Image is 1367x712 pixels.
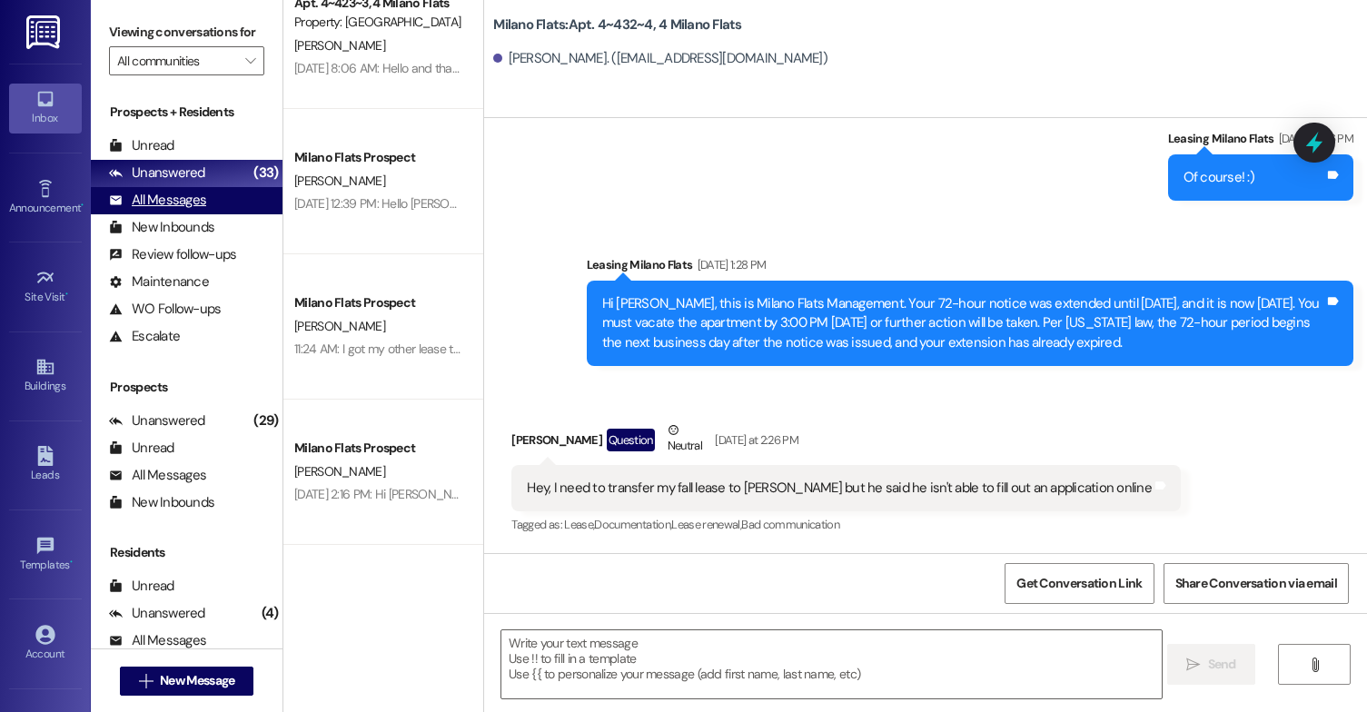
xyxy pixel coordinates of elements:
[607,429,655,451] div: Question
[81,199,84,212] span: •
[91,378,282,397] div: Prospects
[249,159,282,187] div: (33)
[294,293,462,312] div: Milano Flats Prospect
[587,255,1353,281] div: Leasing Milano Flats
[91,543,282,562] div: Residents
[109,191,206,210] div: All Messages
[1164,563,1349,604] button: Share Conversation via email
[9,440,82,489] a: Leads
[741,517,839,532] span: Bad communication
[294,148,462,167] div: Milano Flats Prospect
[139,674,153,688] i: 
[294,37,385,54] span: [PERSON_NAME]
[693,255,767,274] div: [DATE] 1:28 PM
[9,530,82,579] a: Templates •
[671,517,741,532] span: Lease renewal ,
[664,420,706,459] div: Neutral
[249,407,282,435] div: (29)
[109,327,180,346] div: Escalate
[9,262,82,311] a: Site Visit •
[493,49,827,68] div: [PERSON_NAME]. ([EMAIL_ADDRESS][DOMAIN_NAME])
[109,136,174,155] div: Unread
[257,599,283,628] div: (4)
[9,351,82,400] a: Buildings
[294,13,462,32] div: Property: [GEOGRAPHIC_DATA] Flats
[26,15,64,49] img: ResiDesk Logo
[294,173,385,189] span: [PERSON_NAME]
[109,411,205,430] div: Unanswered
[109,493,214,512] div: New Inbounds
[245,54,255,68] i: 
[527,479,1152,498] div: Hey, I need to transfer my fall lease to [PERSON_NAME] but he said he isn't able to fill out an a...
[294,486,869,502] div: [DATE] 2:16 PM: Hi [PERSON_NAME] I am actually buying either [PERSON_NAME] contract or [PERSON_NAME]
[109,272,209,292] div: Maintenance
[1016,574,1142,593] span: Get Conversation Link
[109,18,264,46] label: Viewing conversations for
[9,84,82,133] a: Inbox
[294,195,977,212] div: [DATE] 12:39 PM: Hello [PERSON_NAME]! I'm looking into the winter semester. Do you guys still fla...
[1005,563,1154,604] button: Get Conversation Link
[594,517,671,532] span: Documentation ,
[9,619,82,668] a: Account
[109,577,174,596] div: Unread
[1308,658,1322,672] i: 
[1175,574,1337,593] span: Share Conversation via email
[109,300,221,319] div: WO Follow-ups
[117,46,235,75] input: All communities
[294,341,701,357] div: 11:24 AM: I got my other lease thing figured out and now can sign the one here
[602,294,1324,352] div: Hi [PERSON_NAME], this is Milano Flats Management. Your 72-hour notice was extended until [DATE],...
[109,466,206,485] div: All Messages
[109,631,206,650] div: All Messages
[511,420,1181,465] div: [PERSON_NAME]
[1208,655,1236,674] span: Send
[1167,644,1255,685] button: Send
[70,556,73,569] span: •
[109,163,205,183] div: Unanswered
[294,463,385,480] span: [PERSON_NAME]
[493,15,741,35] b: Milano Flats: Apt. 4~432~4, 4 Milano Flats
[65,288,68,301] span: •
[1168,129,1353,154] div: Leasing Milano Flats
[160,671,234,690] span: New Message
[109,439,174,458] div: Unread
[109,245,236,264] div: Review follow-ups
[511,511,1181,538] div: Tagged as:
[294,318,385,334] span: [PERSON_NAME]
[120,667,254,696] button: New Message
[710,430,798,450] div: [DATE] at 2:26 PM
[109,218,214,237] div: New Inbounds
[564,517,594,532] span: Lease ,
[109,604,205,623] div: Unanswered
[91,103,282,122] div: Prospects + Residents
[1186,658,1200,672] i: 
[1184,168,1254,187] div: Of course! :)
[1274,129,1353,148] div: [DATE] 12:26 PM
[294,439,462,458] div: Milano Flats Prospect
